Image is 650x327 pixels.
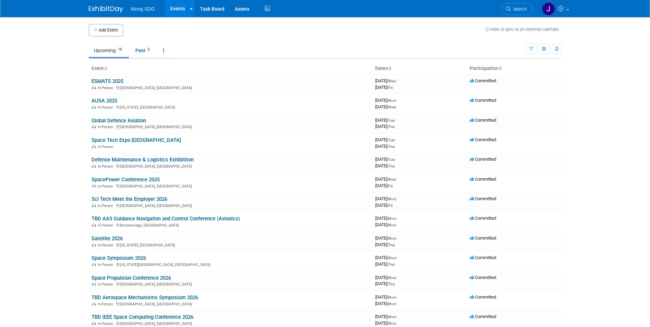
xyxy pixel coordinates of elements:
[396,137,397,142] span: -
[502,3,533,15] a: Search
[470,216,496,221] span: Committed
[375,98,398,103] span: [DATE]
[91,78,123,84] a: ESMATS 2025
[375,275,398,280] span: [DATE]
[91,262,370,267] div: [US_STATE][GEOGRAPHIC_DATA], [GEOGRAPHIC_DATA]
[375,104,396,109] span: [DATE]
[91,137,181,143] a: Space Tech Expo [GEOGRAPHIC_DATA]
[98,223,115,228] span: In-Person
[542,2,555,15] img: Jaclyn Roberts
[397,314,398,319] span: -
[387,315,396,319] span: (Mon)
[387,125,395,129] span: (Thu)
[98,145,115,149] span: In-Person
[470,294,496,300] span: Committed
[91,294,198,301] a: TBD Aerospace Mechanisms Symposium 2026
[470,157,496,162] span: Committed
[92,86,96,89] img: In-Person Event
[387,99,396,102] span: (Mon)
[387,138,395,142] span: (Tue)
[91,85,370,90] div: [GEOGRAPHIC_DATA], [GEOGRAPHIC_DATA]
[91,281,370,287] div: [GEOGRAPHIC_DATA], [GEOGRAPHIC_DATA]
[92,204,96,207] img: In-Person Event
[91,301,370,306] div: [GEOGRAPHIC_DATA], [GEOGRAPHIC_DATA]
[375,235,398,241] span: [DATE]
[375,137,397,142] span: [DATE]
[387,263,395,266] span: (Thu)
[467,63,562,74] th: Participation
[387,197,396,201] span: (Mon)
[89,44,129,57] a: Upcoming18
[92,145,96,148] img: In-Person Event
[470,78,496,83] span: Committed
[92,223,96,227] img: In-Person Event
[91,314,193,320] a: TBD IEEE Space Computing Conference 2026
[92,263,96,266] img: In-Person Event
[375,163,395,168] span: [DATE]
[375,118,397,123] span: [DATE]
[387,302,396,306] span: (Mon)
[511,7,527,12] span: Search
[387,276,396,280] span: (Mon)
[375,320,396,326] span: [DATE]
[387,256,396,260] span: (Mon)
[470,177,496,182] span: Committed
[470,196,496,201] span: Committed
[375,222,396,227] span: [DATE]
[98,105,115,110] span: In-Person
[92,322,96,325] img: In-Person Event
[397,216,398,221] span: -
[375,196,398,201] span: [DATE]
[470,255,496,260] span: Committed
[375,216,398,221] span: [DATE]
[387,105,396,109] span: (Wed)
[387,119,395,122] span: (Tue)
[387,158,395,161] span: (Tue)
[375,157,397,162] span: [DATE]
[89,6,123,13] img: ExhibitDay
[98,243,115,247] span: In-Person
[130,44,157,57] a: Past5
[98,263,115,267] span: In-Person
[91,275,171,281] a: Space Propulsion Conference 2026
[146,47,151,52] span: 5
[397,255,398,260] span: -
[387,86,393,89] span: (Fri)
[387,145,395,148] span: (Thu)
[91,235,123,242] a: Satellite 2026
[131,6,155,12] span: Moog SDG
[498,65,502,71] a: Sort by Participation Type
[375,301,396,306] span: [DATE]
[98,125,115,129] span: In-Person
[470,137,496,142] span: Committed
[91,255,146,261] a: Space Symposium 2026
[98,322,115,326] span: In-Person
[91,177,160,183] a: SpacePower Conference 2025
[91,163,370,169] div: [GEOGRAPHIC_DATA], [GEOGRAPHIC_DATA]
[91,118,146,124] a: Global Defence Aviation
[387,184,393,188] span: (Fri)
[470,98,496,103] span: Committed
[98,86,115,90] span: In-Person
[387,295,396,299] span: (Mon)
[387,164,395,168] span: (Thu)
[387,217,396,220] span: (Mon)
[92,302,96,305] img: In-Person Event
[387,322,396,325] span: (Mon)
[92,282,96,286] img: In-Person Event
[375,262,395,267] span: [DATE]
[92,243,96,246] img: In-Person Event
[387,223,396,227] span: (Mon)
[470,235,496,241] span: Committed
[397,294,398,300] span: -
[92,164,96,168] img: In-Person Event
[372,63,467,74] th: Dates
[387,178,396,181] span: (Wed)
[387,204,393,207] span: (Fri)
[91,222,370,228] div: Breckenridge, [GEOGRAPHIC_DATA]
[89,63,372,74] th: Event
[388,65,391,71] a: Sort by Start Date
[91,216,240,222] a: TBD AAS Guidance Navigation and Control Conference (Avionics)
[397,78,398,83] span: -
[98,282,115,287] span: In-Person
